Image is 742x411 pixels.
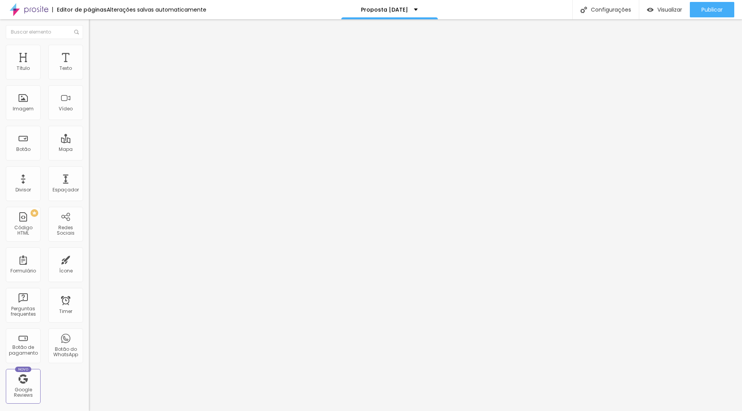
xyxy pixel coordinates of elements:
input: Buscar elemento [6,25,83,39]
div: Código HTML [8,225,38,236]
div: Texto [60,66,72,71]
div: Botão [16,147,31,152]
div: Formulário [10,268,36,274]
div: Botão do WhatsApp [50,347,81,358]
div: Vídeo [59,106,73,112]
img: view-1.svg [647,7,654,13]
div: Título [17,66,30,71]
div: Novo [15,367,32,372]
img: Icone [74,30,79,34]
div: Redes Sociais [50,225,81,236]
p: Proposta [DATE] [361,7,408,12]
span: Publicar [701,7,723,13]
button: Publicar [690,2,734,17]
div: Perguntas frequentes [8,306,38,317]
div: Botão de pagamento [8,345,38,356]
div: Espaçador [53,187,79,193]
button: Visualizar [639,2,690,17]
div: Google Reviews [8,387,38,398]
img: Icone [580,7,587,13]
div: Mapa [59,147,73,152]
div: Divisor [15,187,31,193]
div: Editor de páginas [52,7,107,12]
div: Ícone [59,268,73,274]
div: Imagem [13,106,34,112]
div: Alterações salvas automaticamente [107,7,206,12]
div: Timer [59,309,72,314]
span: Visualizar [657,7,682,13]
